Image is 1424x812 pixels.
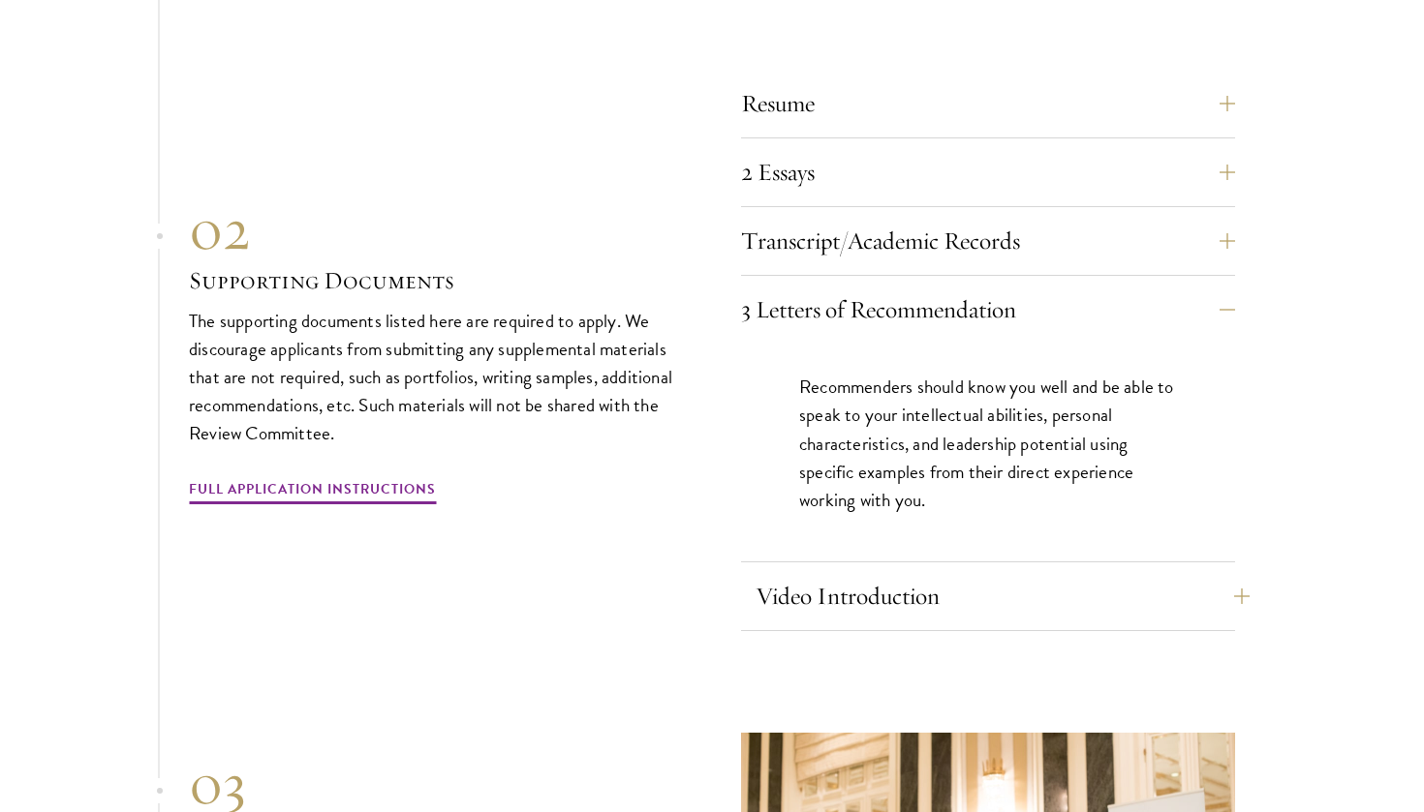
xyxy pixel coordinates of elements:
[189,477,436,507] a: Full Application Instructions
[799,373,1177,513] p: Recommenders should know you well and be able to speak to your intellectual abilities, personal c...
[189,264,683,297] h3: Supporting Documents
[741,218,1235,264] button: Transcript/Academic Records
[189,307,683,447] p: The supporting documents listed here are required to apply. We discourage applicants from submitt...
[741,80,1235,127] button: Resume
[741,286,1235,333] button: 3 Letters of Recommendation
[189,195,683,264] div: 02
[741,149,1235,195] button: 2 Essays
[756,573,1250,619] button: Video Introduction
